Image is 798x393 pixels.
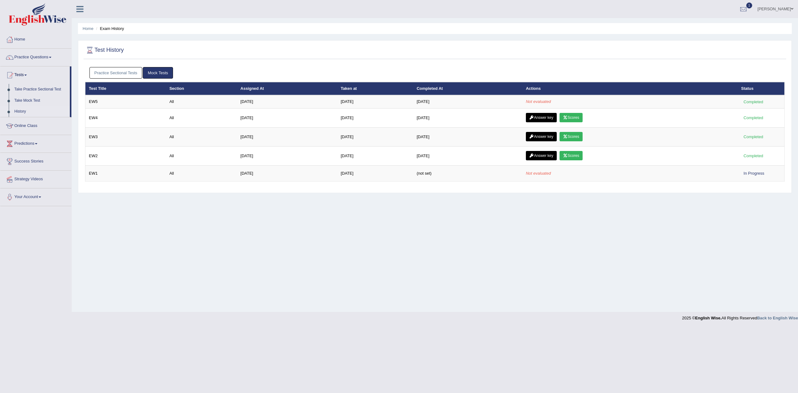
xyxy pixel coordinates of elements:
[0,171,71,186] a: Strategy Videos
[12,106,70,117] a: History
[695,316,721,320] strong: English Wise.
[12,95,70,106] a: Take Mock Test
[337,146,413,165] td: [DATE]
[83,26,94,31] a: Home
[526,113,557,122] a: Answer key
[738,82,785,95] th: Status
[337,82,413,95] th: Taken at
[143,67,173,79] a: Mock Tests
[526,132,557,141] a: Answer key
[522,82,738,95] th: Actions
[85,127,166,146] td: EW3
[560,132,583,141] a: Scores
[237,127,337,146] td: [DATE]
[85,95,166,108] td: EW5
[85,46,124,55] h2: Test History
[337,127,413,146] td: [DATE]
[413,95,522,108] td: [DATE]
[746,2,752,8] span: 1
[526,99,551,104] em: Not evaluated
[741,170,767,177] div: In Progress
[237,95,337,108] td: [DATE]
[526,171,551,176] em: Not evaluated
[741,114,766,121] div: Completed
[337,95,413,108] td: [DATE]
[413,82,522,95] th: Completed At
[0,135,71,151] a: Predictions
[237,82,337,95] th: Assigned At
[166,127,237,146] td: All
[0,117,71,133] a: Online Class
[413,146,522,165] td: [DATE]
[417,171,432,176] span: (not set)
[413,108,522,127] td: [DATE]
[682,312,798,321] div: 2025 © All Rights Reserved
[85,82,166,95] th: Test Title
[166,82,237,95] th: Section
[166,146,237,165] td: All
[237,108,337,127] td: [DATE]
[166,95,237,108] td: All
[0,49,71,64] a: Practice Questions
[0,188,71,204] a: Your Account
[12,84,70,95] a: Take Practice Sectional Test
[85,165,166,181] td: EW1
[741,153,766,159] div: Completed
[337,108,413,127] td: [DATE]
[560,151,583,160] a: Scores
[0,153,71,168] a: Success Stories
[94,26,124,32] li: Exam History
[85,146,166,165] td: EW2
[741,99,766,105] div: Completed
[413,127,522,146] td: [DATE]
[337,165,413,181] td: [DATE]
[89,67,142,79] a: Practice Sectional Tests
[85,108,166,127] td: EW4
[166,108,237,127] td: All
[237,146,337,165] td: [DATE]
[237,165,337,181] td: [DATE]
[166,165,237,181] td: All
[526,151,557,160] a: Answer key
[741,133,766,140] div: Completed
[0,66,70,82] a: Tests
[560,113,583,122] a: Scores
[757,316,798,320] a: Back to English Wise
[0,31,71,46] a: Home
